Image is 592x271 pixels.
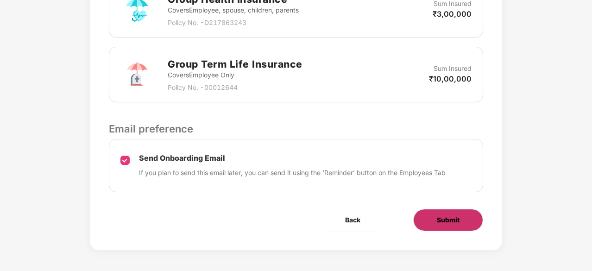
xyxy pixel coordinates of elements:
p: ₹3,00,000 [433,9,472,19]
button: Back [322,209,384,231]
p: Policy No. - 00012644 [168,82,302,93]
p: Covers Employee, spouse, children, parents [168,5,299,15]
h2: Group Term Life Insurance [168,57,302,72]
p: ₹10,00,000 [429,74,472,84]
p: Covers Employee Only [168,70,302,80]
img: svg+xml;base64,PHN2ZyB4bWxucz0iaHR0cDovL3d3dy53My5vcmcvMjAwMC9zdmciIHdpZHRoPSI3MiIgaGVpZ2h0PSI3Mi... [120,58,154,91]
span: Back [345,215,360,225]
p: Email preference [109,121,483,137]
span: Submit [437,215,460,225]
button: Submit [413,209,483,231]
p: Policy No. - D217863243 [168,18,299,28]
p: Sum Insured [434,63,472,74]
p: Send Onboarding Email [139,153,446,163]
p: If you plan to send this email later, you can send it using the ‘Reminder’ button on the Employee... [139,168,446,178]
